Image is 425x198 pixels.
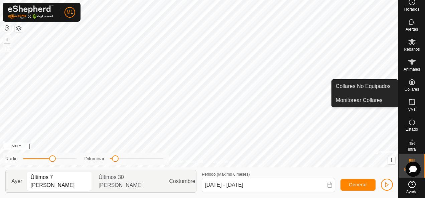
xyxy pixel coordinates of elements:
[404,67,420,71] span: Animales
[31,173,88,189] span: Últimos 7 [PERSON_NAME]
[391,158,392,163] span: i
[408,107,415,111] span: VVs
[3,44,11,52] button: –
[399,178,425,197] a: Ayuda
[15,24,23,32] button: Capas del Mapa
[3,35,11,43] button: +
[340,179,376,191] button: Generar
[11,177,22,185] span: Ayer
[8,5,53,19] img: Logo Gallagher
[406,190,418,194] span: Ayuda
[211,159,234,165] a: Contáctenos
[85,155,105,162] label: Difuminar
[165,159,203,165] a: Política de Privacidad
[66,9,73,16] span: M1
[404,47,420,51] span: Rebaños
[3,24,11,32] button: Restablecer Mapa
[99,173,158,189] span: Últimos 30 [PERSON_NAME]
[336,82,391,90] span: Collares No Equipados
[404,87,419,91] span: Collares
[169,177,195,185] span: Costumbre
[332,80,398,93] a: Collares No Equipados
[349,182,367,187] span: Generar
[5,155,18,162] label: Radio
[406,127,418,131] span: Estado
[400,167,423,175] span: Mapa de Calor
[388,157,395,164] button: i
[408,147,416,151] span: Infra
[202,172,250,177] label: Periodo (Máximo 6 meses)
[336,96,383,104] span: Monitorear Collares
[406,27,418,31] span: Alertas
[332,94,398,107] a: Monitorear Collares
[404,7,419,11] span: Horarios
